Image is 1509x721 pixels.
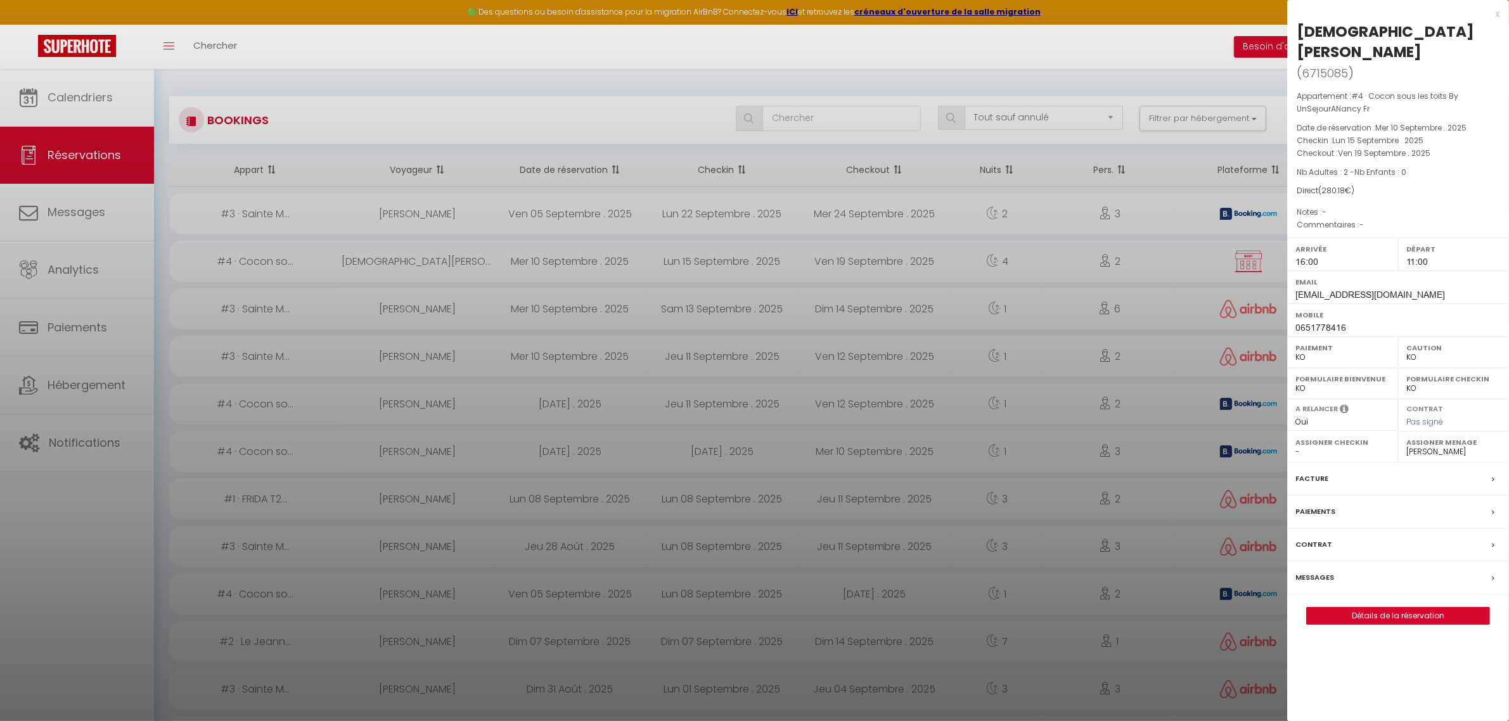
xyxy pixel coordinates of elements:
[1322,207,1326,217] span: -
[1455,664,1499,711] iframe: Chat
[1354,167,1406,177] span: Nb Enfants : 0
[1297,219,1499,231] p: Commentaires :
[1295,538,1332,551] label: Contrat
[1307,608,1489,624] a: Détails de la réservation
[1295,436,1390,449] label: Assigner Checkin
[1295,472,1328,485] label: Facture
[1406,257,1428,267] span: 11:00
[1332,135,1423,146] span: Lun 15 Septembre . 2025
[1295,341,1390,354] label: Paiement
[1297,122,1499,134] p: Date de réservation :
[1297,206,1499,219] p: Notes :
[1297,64,1354,82] span: ( )
[1295,257,1318,267] span: 16:00
[1406,416,1443,427] span: Pas signé
[1297,167,1406,177] span: Nb Adultes : 2 -
[1297,185,1499,197] div: Direct
[10,5,48,43] button: Ouvrir le widget de chat LiveChat
[1287,6,1499,22] div: x
[1359,219,1364,230] span: -
[1295,505,1335,518] label: Paiements
[1406,243,1501,255] label: Départ
[1406,373,1501,385] label: Formulaire Checkin
[1318,185,1354,196] span: ( €)
[1295,309,1501,321] label: Mobile
[1295,571,1334,584] label: Messages
[1297,91,1458,114] span: #4 · Cocon sous les toits By UnSejourANancy Fr
[1340,404,1349,418] i: Sélectionner OUI si vous souhaiter envoyer les séquences de messages post-checkout
[1302,65,1348,81] span: 6715085
[1306,607,1490,625] button: Détails de la réservation
[1297,90,1499,115] p: Appartement :
[1321,185,1345,196] span: 280.18
[1297,147,1499,160] p: Checkout :
[1297,134,1499,147] p: Checkin :
[1295,276,1501,288] label: Email
[1295,243,1390,255] label: Arrivée
[1406,341,1501,354] label: Caution
[1406,436,1501,449] label: Assigner Menage
[1297,22,1499,62] div: [DEMOGRAPHIC_DATA][PERSON_NAME]
[1295,404,1338,414] label: A relancer
[1406,404,1443,412] label: Contrat
[1295,290,1445,300] span: [EMAIL_ADDRESS][DOMAIN_NAME]
[1338,148,1430,158] span: Ven 19 Septembre . 2025
[1295,373,1390,385] label: Formulaire Bienvenue
[1375,122,1467,133] span: Mer 10 Septembre . 2025
[1295,322,1346,333] span: 0651778416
